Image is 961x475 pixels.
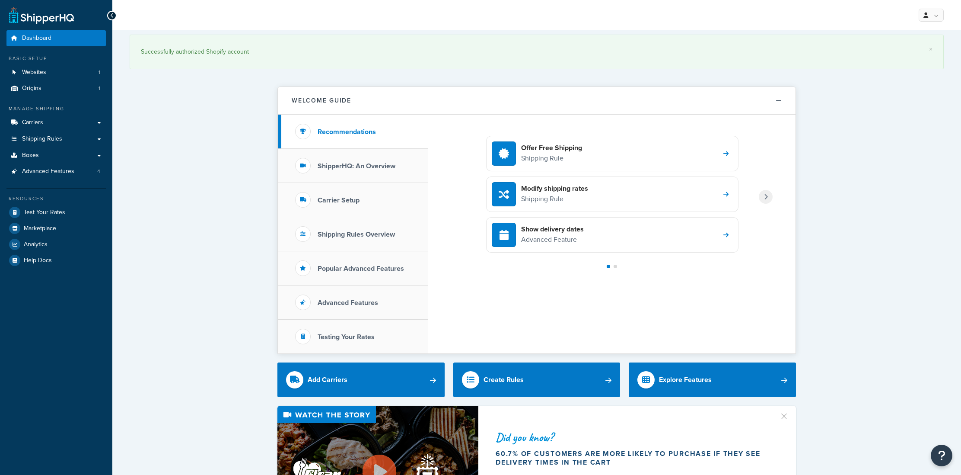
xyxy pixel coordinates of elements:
h3: Shipping Rules Overview [318,231,395,238]
p: Shipping Rule [521,153,582,164]
span: 1 [99,69,100,76]
span: Help Docs [24,257,52,264]
a: × [929,46,932,53]
span: Carriers [22,119,43,126]
h4: Modify shipping rates [521,184,588,193]
span: Websites [22,69,46,76]
li: Origins [6,80,106,96]
a: Dashboard [6,30,106,46]
h3: Carrier Setup [318,196,360,204]
div: Did you know? [496,431,769,443]
a: Websites1 [6,64,106,80]
span: Shipping Rules [22,135,62,143]
span: Advanced Features [22,168,74,175]
span: Test Your Rates [24,209,65,216]
div: Add Carriers [308,374,347,386]
h3: ShipperHQ: An Overview [318,162,395,170]
a: Marketplace [6,221,106,236]
a: Origins1 [6,80,106,96]
h3: Recommendations [318,128,376,136]
span: Boxes [22,152,39,159]
p: Advanced Feature [521,234,584,245]
a: Analytics [6,237,106,252]
li: Advanced Features [6,164,106,180]
a: Shipping Rules [6,131,106,147]
span: 1 [99,85,100,92]
span: Origins [22,85,41,92]
div: Manage Shipping [6,105,106,112]
a: Add Carriers [277,363,445,397]
a: Test Your Rates [6,205,106,220]
a: Explore Features [629,363,796,397]
h3: Testing Your Rates [318,333,375,341]
div: Successfully authorized Shopify account [141,46,932,58]
a: Boxes [6,148,106,164]
button: Welcome Guide [278,87,796,115]
button: Open Resource Center [931,445,952,466]
span: 4 [97,168,100,175]
h2: Welcome Guide [292,97,351,104]
span: Marketplace [24,225,56,232]
span: Dashboard [22,35,51,42]
div: Resources [6,195,106,202]
h3: Advanced Features [318,299,378,307]
a: Advanced Features4 [6,164,106,180]
li: Websites [6,64,106,80]
a: Create Rules [453,363,621,397]
div: 60.7% of customers are more likely to purchase if they see delivery times in the cart [496,449,769,467]
h3: Popular Advanced Features [318,265,404,273]
div: Basic Setup [6,55,106,62]
a: Carriers [6,115,106,131]
a: Help Docs [6,253,106,268]
h4: Show delivery dates [521,225,584,234]
p: Shipping Rule [521,193,588,205]
div: Explore Features [659,374,712,386]
div: Create Rules [484,374,524,386]
span: Analytics [24,241,48,248]
h4: Offer Free Shipping [521,143,582,153]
